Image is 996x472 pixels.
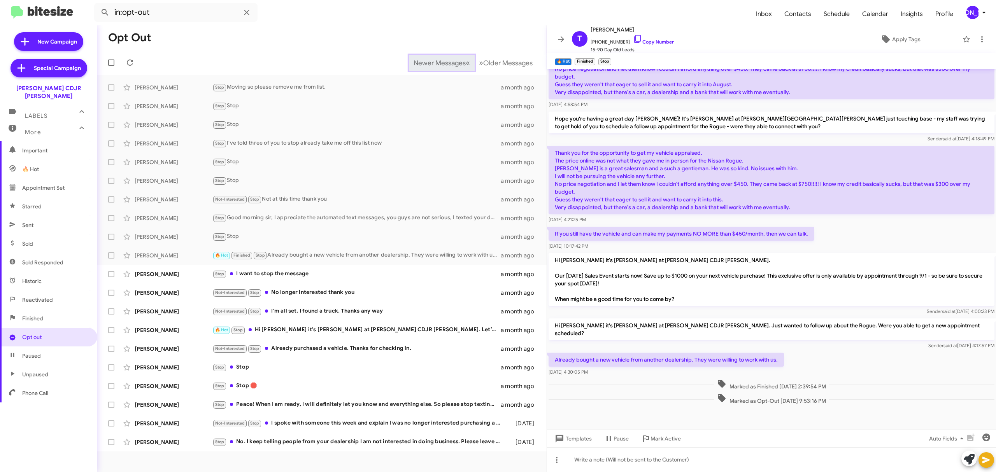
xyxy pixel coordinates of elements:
[212,363,501,372] div: Stop
[212,157,501,166] div: Stop
[549,101,587,107] span: [DATE] 4:58:54 PM
[474,55,537,71] button: Next
[22,184,65,192] span: Appointment Set
[135,289,212,297] div: [PERSON_NAME]
[212,213,501,222] div: Good morning sir, I appreciate the automated text messages, you guys are not serious, I texted yo...
[817,3,856,25] a: Schedule
[22,371,48,378] span: Unpaused
[215,365,224,370] span: Stop
[250,346,260,351] span: Stop
[14,32,83,51] a: New Campaign
[501,196,540,203] div: a month ago
[215,402,224,407] span: Stop
[212,381,501,390] div: Stop 🛑
[778,3,817,25] a: Contacts
[212,344,501,353] div: Already purchased a vehicle. Thanks for checking in.
[591,25,674,34] span: [PERSON_NAME]
[135,214,212,222] div: [PERSON_NAME]
[501,140,540,147] div: a month ago
[22,333,42,341] span: Opt out
[135,345,212,353] div: [PERSON_NAME]
[215,439,224,444] span: Stop
[135,177,212,185] div: [PERSON_NAME]
[215,421,245,426] span: Not-Interested
[212,101,501,110] div: Stop
[501,102,540,110] div: a month ago
[212,83,501,92] div: Moving so please remove me from list.
[614,432,629,446] span: Pause
[22,389,48,397] span: Phone Call
[598,58,611,65] small: Stop
[212,120,501,129] div: Stop
[942,308,956,314] span: said at
[635,432,687,446] button: Mark Active
[929,3,959,25] a: Profile
[135,364,212,371] div: [PERSON_NAME]
[501,270,540,278] div: a month ago
[714,379,829,390] span: Marked as Finished [DATE] 2:39:54 PM
[212,195,501,204] div: Not at this time thank you
[22,165,39,173] span: 🔥 Hot
[555,58,572,65] small: 🔥 Hot
[22,296,53,304] span: Reactivated
[135,233,212,241] div: [PERSON_NAME]
[633,39,674,45] a: Copy Number
[414,59,466,67] span: Newer Messages
[549,227,814,241] p: If you still have the vehicle and can make my payments NO MORE than $450/month, then we can talk.
[212,419,507,428] div: I spoke with someone this week and explain I was no longer interested purchasing a vehicle at thi...
[215,159,224,164] span: Stop
[577,33,582,45] span: T
[591,34,674,46] span: [PHONE_NUMBER]
[215,309,245,314] span: Not-Interested
[215,327,228,332] span: 🔥 Hot
[750,3,778,25] span: Inbox
[215,85,224,90] span: Stop
[549,243,588,249] span: [DATE] 10:17:42 PM
[250,290,260,295] span: Stop
[501,214,540,222] div: a month ago
[507,420,540,427] div: [DATE]
[215,197,245,202] span: Not-Interested
[212,232,501,241] div: Stop
[507,438,540,446] div: [DATE]
[135,102,212,110] div: [PERSON_NAME]
[11,59,87,77] a: Special Campaign
[215,215,224,220] span: Stop
[250,309,260,314] span: Stop
[943,343,957,348] span: said at
[549,353,784,367] p: Already bought a new vehicle from another dealership. They were willing to work with us.
[25,112,47,119] span: Labels
[233,253,251,258] span: Finished
[215,122,224,127] span: Stop
[479,58,483,68] span: »
[409,55,537,71] nav: Page navigation example
[501,308,540,315] div: a month ago
[135,420,212,427] div: [PERSON_NAME]
[501,345,540,353] div: a month ago
[22,259,63,266] span: Sold Responded
[591,46,674,54] span: 15-90 Day Old Leads
[894,3,929,25] a: Insights
[501,252,540,259] div: a month ago
[212,176,501,185] div: Stop
[549,318,994,340] p: Hi [PERSON_NAME] it's [PERSON_NAME] at [PERSON_NAME] CDJR [PERSON_NAME]. Just wanted to follow up...
[212,288,501,297] div: No longer interested thank you
[135,158,212,166] div: [PERSON_NAME]
[215,383,224,388] span: Stop
[501,289,540,297] div: a month ago
[135,270,212,278] div: [PERSON_NAME]
[547,432,598,446] button: Templates
[549,112,994,133] p: Hope you're having a great day [PERSON_NAME]! It's [PERSON_NAME] at [PERSON_NAME][GEOGRAPHIC_DATA...
[501,177,540,185] div: a month ago
[501,233,540,241] div: a month ago
[135,308,212,315] div: [PERSON_NAME]
[212,251,501,260] div: Already bought a new vehicle from another dealership. They were willing to work with us.
[212,269,501,278] div: I want to stop the message
[553,432,592,446] span: Templates
[215,253,228,258] span: 🔥 Hot
[135,326,212,334] div: [PERSON_NAME]
[135,382,212,390] div: [PERSON_NAME]
[929,432,966,446] span: Auto Fields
